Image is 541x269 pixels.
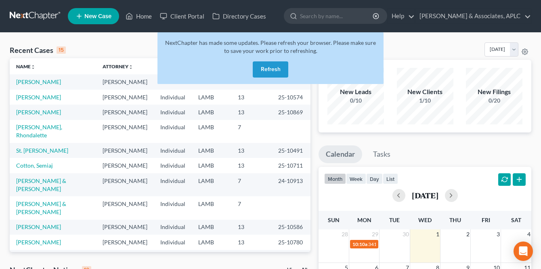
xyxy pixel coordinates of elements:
[300,8,374,23] input: Search by name...
[272,90,310,105] td: 25-10574
[366,145,398,163] a: Tasks
[328,216,340,223] span: Sun
[16,200,66,215] a: [PERSON_NAME] & [PERSON_NAME]
[31,65,36,69] i: unfold_more
[16,63,36,69] a: Nameunfold_more
[231,250,272,265] td: 7
[192,90,231,105] td: LAMB
[253,61,288,78] button: Refresh
[154,250,192,265] td: Individual
[397,97,453,105] div: 1/10
[272,158,310,173] td: 25-10711
[96,250,154,265] td: [PERSON_NAME]
[397,87,453,97] div: New Clients
[154,158,192,173] td: Individual
[16,223,61,230] a: [PERSON_NAME]
[57,46,66,54] div: 15
[388,9,415,23] a: Help
[192,143,231,158] td: LAMB
[84,13,111,19] span: New Case
[272,143,310,158] td: 25-10491
[341,229,349,239] span: 28
[96,143,154,158] td: [PERSON_NAME]
[371,229,379,239] span: 29
[366,173,383,184] button: day
[192,250,231,265] td: LAMB
[96,105,154,120] td: [PERSON_NAME]
[208,9,270,23] a: Directory Cases
[154,196,192,219] td: Individual
[383,173,398,184] button: list
[192,158,231,173] td: LAMB
[192,173,231,196] td: LAMB
[449,216,461,223] span: Thu
[96,196,154,219] td: [PERSON_NAME]
[324,173,346,184] button: month
[231,220,272,235] td: 13
[415,9,531,23] a: [PERSON_NAME] & Associates, APLC
[327,87,384,97] div: New Leads
[96,158,154,173] td: [PERSON_NAME]
[154,90,192,105] td: Individual
[357,216,371,223] span: Mon
[231,120,272,143] td: 7
[154,220,192,235] td: Individual
[496,229,501,239] span: 3
[346,173,366,184] button: week
[192,196,231,219] td: LAMB
[319,145,362,163] a: Calendar
[122,9,156,23] a: Home
[368,241,446,247] span: 341(a) meeting for [PERSON_NAME]
[154,105,192,120] td: Individual
[412,191,438,200] h2: [DATE]
[154,120,192,143] td: Individual
[192,220,231,235] td: LAMB
[192,120,231,143] td: LAMB
[482,216,490,223] span: Fri
[16,94,61,101] a: [PERSON_NAME]
[526,229,531,239] span: 4
[96,173,154,196] td: [PERSON_NAME]
[16,109,61,116] a: [PERSON_NAME]
[272,250,310,265] td: 25-10819
[327,97,384,105] div: 0/10
[402,229,410,239] span: 30
[96,74,154,89] td: [PERSON_NAME]
[16,78,61,85] a: [PERSON_NAME]
[272,235,310,250] td: 25-10780
[231,158,272,173] td: 13
[466,87,522,97] div: New Filings
[192,105,231,120] td: LAMB
[231,235,272,250] td: 13
[435,229,440,239] span: 1
[511,216,521,223] span: Sat
[514,242,533,261] div: Open Intercom Messenger
[154,173,192,196] td: Individual
[231,90,272,105] td: 13
[231,105,272,120] td: 13
[103,63,133,69] a: Attorneyunfold_more
[272,173,310,196] td: 24-10913
[96,90,154,105] td: [PERSON_NAME]
[231,143,272,158] td: 13
[231,173,272,196] td: 7
[154,74,192,89] td: Individual
[16,147,68,154] a: St. [PERSON_NAME]
[16,124,62,139] a: [PERSON_NAME], Rhondalette
[96,220,154,235] td: [PERSON_NAME]
[466,97,522,105] div: 0/20
[156,9,208,23] a: Client Portal
[418,216,432,223] span: Wed
[96,235,154,250] td: [PERSON_NAME]
[272,220,310,235] td: 25-10586
[16,239,61,246] a: [PERSON_NAME]
[231,196,272,219] td: 7
[10,45,66,55] div: Recent Cases
[352,241,367,247] span: 10:10a
[165,39,376,54] span: NextChapter has made some updates. Please refresh your browser. Please make sure to save your wor...
[128,65,133,69] i: unfold_more
[192,235,231,250] td: LAMB
[154,143,192,158] td: Individual
[154,235,192,250] td: Individual
[389,216,400,223] span: Tue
